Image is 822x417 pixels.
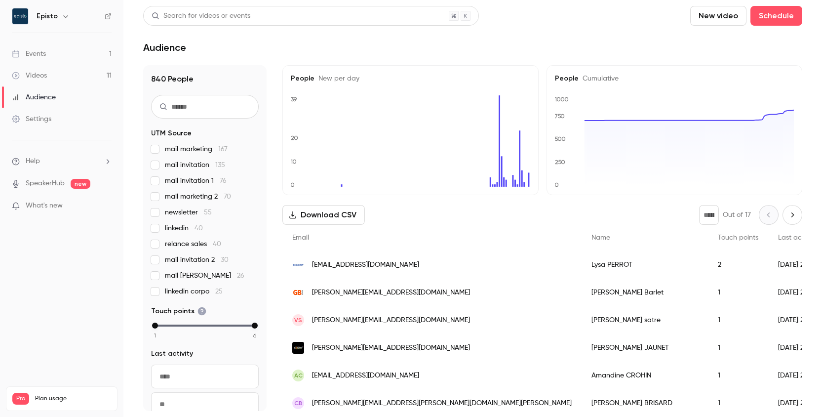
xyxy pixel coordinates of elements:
span: 25 [215,288,223,295]
div: Settings [12,114,51,124]
span: 26 [237,272,244,279]
span: 135 [215,162,225,168]
text: 10 [290,158,297,165]
text: 500 [554,136,566,143]
text: 750 [554,113,565,120]
span: newsletter [165,208,212,217]
div: Videos [12,71,47,81]
span: new [71,179,90,189]
span: Cumulative [579,75,619,82]
span: 6 [253,331,256,340]
text: 0 [554,181,559,188]
div: 1 [708,389,768,417]
h5: People [555,74,794,83]
span: Help [26,156,40,167]
button: Next page [783,205,802,225]
span: [PERSON_NAME][EMAIL_ADDRESS][PERSON_NAME][DOMAIN_NAME][PERSON_NAME] [312,398,572,409]
div: [PERSON_NAME] satre [582,306,708,334]
div: 1 [708,306,768,334]
span: relance sales [165,239,221,249]
text: 250 [555,159,565,166]
span: Plan usage [35,395,111,403]
span: AC [294,371,303,380]
span: [EMAIL_ADDRESS][DOMAIN_NAME] [312,260,419,270]
a: SpeakerHub [26,178,65,189]
span: mail [PERSON_NAME] [165,271,244,281]
div: 1 [708,362,768,389]
h1: Audience [143,42,186,53]
span: 40 [213,241,221,248]
span: Email [292,234,309,241]
img: Episto [12,8,28,24]
span: [PERSON_NAME][EMAIL_ADDRESS][DOMAIN_NAME] [312,288,470,298]
p: Out of 17 [723,210,751,220]
h1: 840 People [151,73,259,85]
div: Audience [12,92,56,102]
span: 167 [218,146,228,153]
span: vs [294,316,302,325]
span: mail marketing [165,144,228,154]
div: 1 [708,334,768,362]
span: linkedin corpo [165,287,223,296]
span: Touch points [718,234,758,241]
button: New video [690,6,746,26]
span: 40 [195,225,203,232]
span: 55 [204,209,212,216]
button: Schedule [750,6,802,26]
span: What's new [26,201,63,211]
li: help-dropdown-opener [12,156,112,167]
text: 20 [291,134,298,141]
span: 30 [221,256,229,263]
span: linkedin [165,223,203,233]
span: 76 [220,177,227,184]
text: 1000 [554,96,569,103]
div: [PERSON_NAME] BRISARD [582,389,708,417]
span: mail marketing 2 [165,192,231,202]
div: [PERSON_NAME] JAUNET [582,334,708,362]
div: 1 [708,279,768,306]
span: 70 [224,193,231,200]
span: Last activity [778,234,817,241]
text: 39 [291,96,297,103]
div: [PERSON_NAME] Barlet [582,279,708,306]
img: beiersdorf.com [292,259,304,271]
text: 0 [290,181,295,188]
span: [PERSON_NAME][EMAIL_ADDRESS][DOMAIN_NAME] [312,343,470,353]
div: 2 [708,251,768,279]
span: [PERSON_NAME][EMAIL_ADDRESS][DOMAIN_NAME] [312,315,470,326]
span: New per day [314,75,359,82]
img: sodebo.fr [292,342,304,354]
div: Amandine CROHIN [582,362,708,389]
span: Pro [12,393,29,405]
span: mail invitation [165,160,225,170]
div: min [152,323,158,329]
span: mail invitation 2 [165,255,229,265]
button: Download CSV [282,205,365,225]
span: Touch points [151,306,206,316]
div: max [252,323,258,329]
span: [EMAIL_ADDRESS][DOMAIN_NAME] [312,371,419,381]
img: thegbfoods.com [292,287,304,298]
div: Events [12,49,46,59]
span: CB [294,399,303,408]
span: mail invitation 1 [165,176,227,186]
h6: Episto [37,11,58,21]
span: Name [591,234,610,241]
div: Search for videos or events [152,11,250,21]
span: UTM Source [151,128,192,138]
div: Lysa PERROT [582,251,708,279]
span: 1 [154,331,156,340]
h5: People [291,74,530,83]
span: Last activity [151,349,193,359]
